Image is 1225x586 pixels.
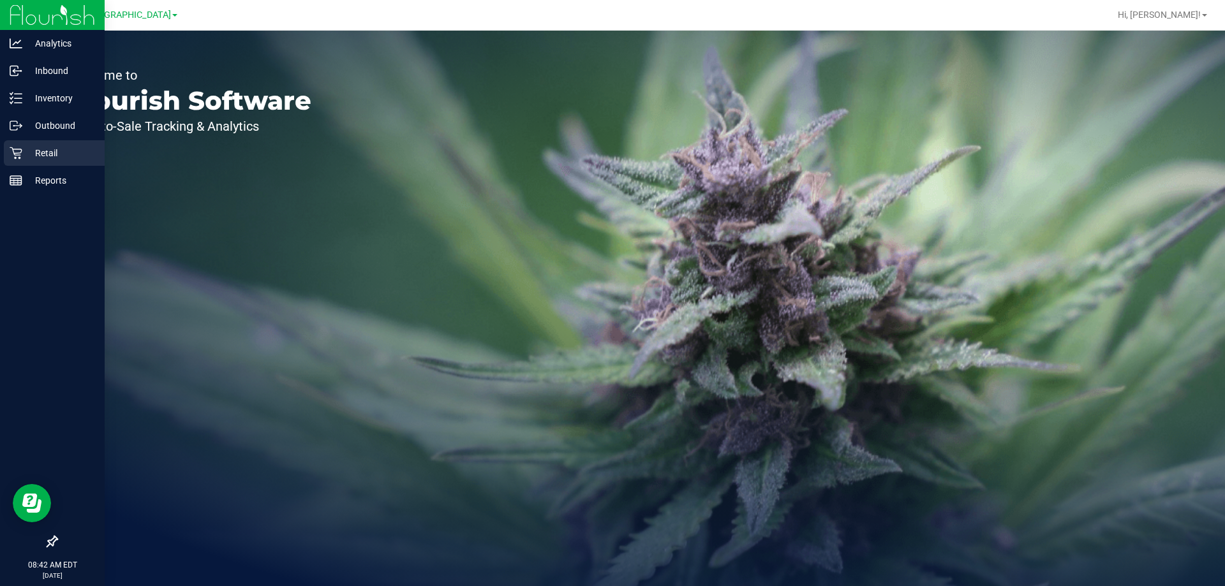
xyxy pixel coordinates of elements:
[1118,10,1201,20] span: Hi, [PERSON_NAME]!
[69,88,311,114] p: Flourish Software
[69,69,311,82] p: Welcome to
[69,120,311,133] p: Seed-to-Sale Tracking & Analytics
[10,92,22,105] inline-svg: Inventory
[10,37,22,50] inline-svg: Analytics
[22,63,99,78] p: Inbound
[22,36,99,51] p: Analytics
[22,145,99,161] p: Retail
[22,173,99,188] p: Reports
[13,484,51,522] iframe: Resource center
[10,64,22,77] inline-svg: Inbound
[10,147,22,159] inline-svg: Retail
[10,174,22,187] inline-svg: Reports
[22,91,99,106] p: Inventory
[84,10,171,20] span: [GEOGRAPHIC_DATA]
[22,118,99,133] p: Outbound
[6,571,99,580] p: [DATE]
[10,119,22,132] inline-svg: Outbound
[6,559,99,571] p: 08:42 AM EDT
